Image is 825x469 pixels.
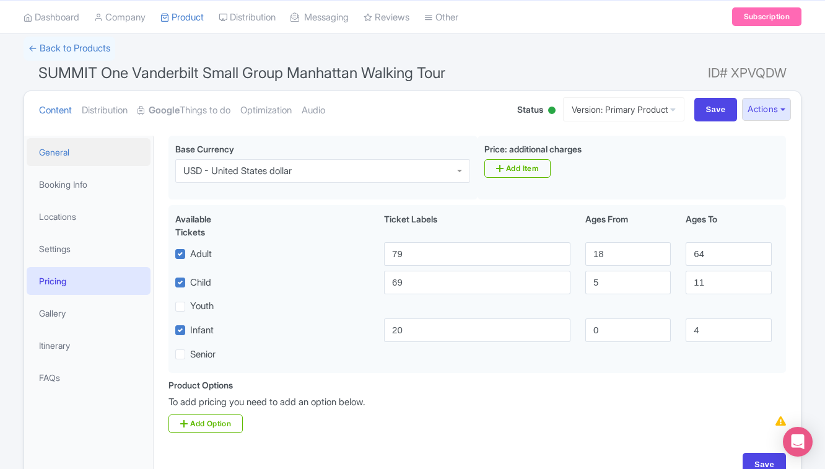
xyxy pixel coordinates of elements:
a: Pricing [27,267,151,295]
a: Add Option [168,414,243,433]
a: Subscription [732,7,801,26]
a: Itinerary [27,331,151,359]
a: Optimization [240,91,292,130]
input: Infant [384,318,570,342]
span: ID# XPVQDW [708,61,787,85]
input: Child [384,271,570,294]
div: Ages From [578,213,678,239]
a: ← Back to Products [24,37,115,61]
label: Youth [190,299,214,313]
a: Booking Info [27,170,151,198]
div: Ticket Labels [377,213,578,239]
a: Locations [27,203,151,230]
a: Add Item [484,159,551,178]
input: Adult [384,242,570,266]
strong: Google [149,103,180,118]
button: Actions [742,98,791,121]
a: Settings [27,235,151,263]
label: Adult [190,247,212,261]
input: Save [694,98,738,121]
a: Audio [302,91,325,130]
div: Available Tickets [175,213,242,239]
a: General [27,138,151,166]
a: Gallery [27,299,151,327]
p: To add pricing you need to add an option below. [168,395,786,410]
div: Open Intercom Messenger [783,427,813,457]
div: Active [546,102,558,121]
div: Ages To [678,213,779,239]
a: Distribution [82,91,128,130]
span: Base Currency [175,144,234,154]
span: SUMMIT One Vanderbilt Small Group Manhattan Walking Tour [38,64,445,82]
label: Senior [190,348,216,362]
span: Status [517,103,543,116]
div: USD - United States dollar [183,165,292,177]
a: FAQs [27,364,151,392]
label: Child [190,276,211,290]
a: GoogleThings to do [137,91,230,130]
label: Price: additional charges [484,142,582,156]
a: Content [39,91,72,130]
a: Version: Primary Product [563,97,684,121]
label: Infant [190,323,214,338]
div: Product Options [168,379,233,392]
